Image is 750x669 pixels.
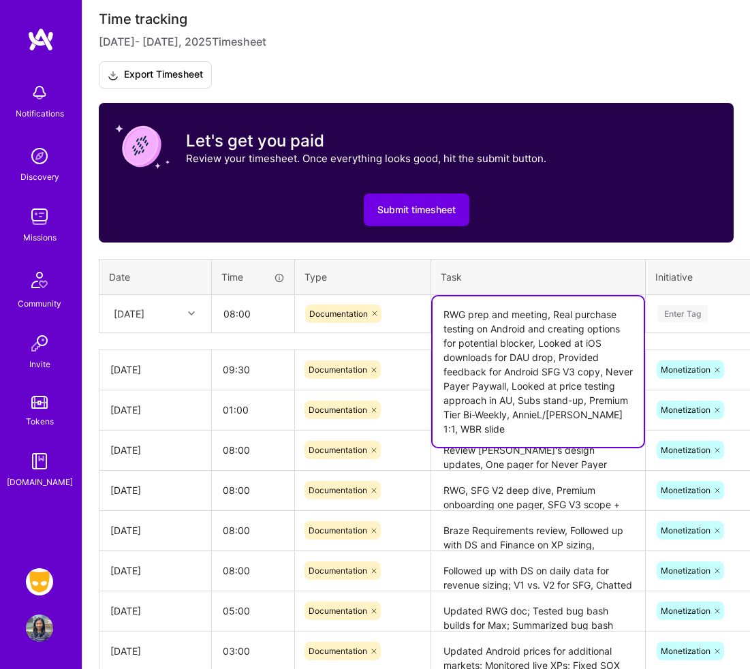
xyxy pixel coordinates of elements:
input: HH:MM [212,432,294,468]
img: Grindr: Product & Marketing [26,568,53,595]
a: Grindr: Product & Marketing [22,568,57,595]
textarea: Review [PERSON_NAME]'s design updates, One pager for Never Payer Paywall, Filled in CS prep doc f... [433,432,644,469]
span: [DATE] - [DATE] , 2025 Timesheet [99,33,266,50]
img: coin [115,119,170,174]
div: [DATE] [110,483,200,497]
h3: Let's get you paid [186,131,546,151]
span: Documentation [309,565,367,576]
div: [DATE] [110,403,200,417]
span: Documentation [309,309,368,319]
th: Date [99,260,212,295]
i: icon Chevron [188,310,195,317]
input: HH:MM [212,472,294,508]
button: Submit timesheet [364,193,469,226]
textarea: Followed up with DS on daily data for revenue sizing; V1 vs. V2 for SFG, Chatted with [PERSON_NAM... [433,553,644,590]
img: guide book [26,448,53,475]
div: [DATE] [110,362,200,377]
span: Time tracking [99,11,187,28]
img: teamwork [26,203,53,230]
textarea: Updated RWG doc; Tested bug bash builds for Max; Summarized bug bash issues and prioritized issues [433,593,644,630]
div: Notifications [16,106,64,121]
img: tokens [31,396,48,409]
span: Monetization [661,525,710,535]
span: Monetization [661,405,710,415]
div: Community [18,296,61,311]
span: Documentation [309,405,367,415]
div: Discovery [20,170,59,184]
textarea: RWG, SFG V2 deep dive, Premium onboarding one pager, SFG V3 scope + ticketing, Monetization Q4 pl... [433,472,644,510]
button: Export Timesheet [99,61,212,89]
div: [DATE] [114,307,144,321]
th: Type [295,260,431,295]
input: HH:MM [213,296,294,332]
input: HH:MM [212,392,294,428]
div: [DOMAIN_NAME] [7,475,73,489]
span: Submit timesheet [377,203,456,217]
input: HH:MM [212,593,294,629]
div: Enter Tag [657,303,708,324]
span: Documentation [309,364,367,375]
div: Invite [29,357,50,371]
input: HH:MM [212,352,294,388]
img: logo [27,27,54,52]
span: Monetization [661,565,710,576]
input: HH:MM [212,633,294,669]
div: [DATE] [110,563,200,578]
span: Documentation [309,445,367,455]
div: Time [221,270,285,284]
span: Documentation [309,646,367,656]
span: Monetization [661,445,710,455]
div: [DATE] [110,604,200,618]
input: HH:MM [212,512,294,548]
span: Documentation [309,525,367,535]
img: User Avatar [26,614,53,642]
img: Invite [26,330,53,357]
img: Community [23,264,56,296]
textarea: Braze Requirements review, Followed up with DS and Finance on XP sizing, Updated execution doc, C... [433,512,644,550]
img: bell [26,79,53,106]
p: Review your timesheet. Once everything looks good, hit the submit button. [186,151,546,166]
span: Documentation [309,485,367,495]
span: Documentation [309,606,367,616]
input: HH:MM [212,553,294,589]
span: Monetization [661,364,710,375]
i: icon Download [108,68,119,82]
div: Missions [23,230,57,245]
div: [DATE] [110,644,200,658]
div: [DATE] [110,523,200,538]
a: User Avatar [22,614,57,642]
span: Monetization [661,646,710,656]
th: Task [431,260,646,295]
span: Monetization [661,485,710,495]
span: Monetization [661,606,710,616]
textarea: RWG prep and meeting, Real purchase testing on Android and creating options for potential blocker... [433,296,644,447]
div: [DATE] [110,443,200,457]
img: discovery [26,142,53,170]
div: Tokens [26,414,54,429]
